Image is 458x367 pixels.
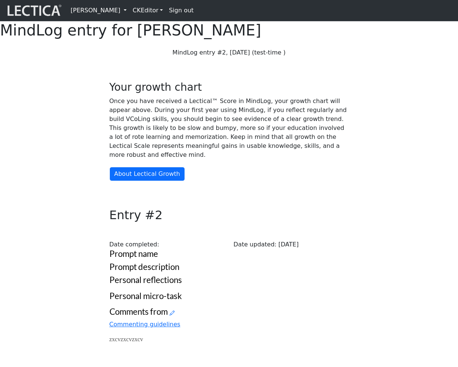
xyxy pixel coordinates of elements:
[109,335,349,344] p: zxcvzxcvzxcv
[68,3,130,18] a: [PERSON_NAME]
[109,321,180,328] a: Commenting guidelines
[109,240,160,249] label: Date completed:
[109,81,349,94] h3: Your growth chart
[109,167,185,181] button: About Lectical Growth
[109,97,349,159] p: Once you have received a Lectical™ Score in MindLog, your growth chart will appear above. During ...
[109,48,349,57] p: MindLog entry #2, [DATE] (test-time )
[109,291,349,301] h3: Personal micro-task
[130,3,166,18] a: CKEditor
[166,3,196,18] a: Sign out
[229,240,353,249] div: Date updated: [DATE]
[109,249,349,259] h3: Prompt name
[105,208,353,222] h2: Entry #2
[109,307,349,317] h3: Comments from
[109,262,349,272] h3: Prompt description
[109,275,349,285] h3: Personal reflections
[6,3,62,18] img: lecticalive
